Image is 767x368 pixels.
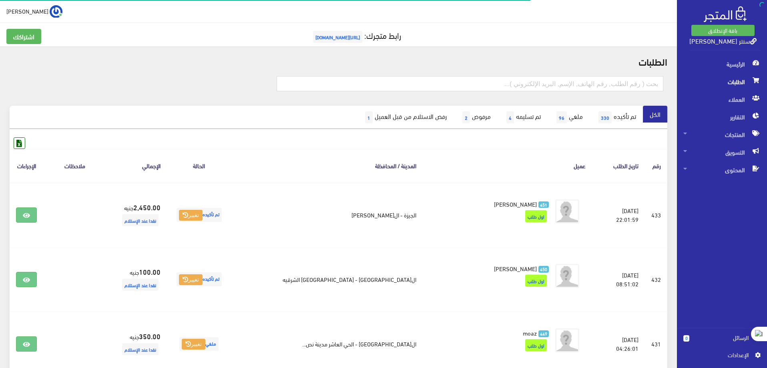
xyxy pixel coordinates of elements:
span: تم تأكيده [177,272,222,286]
button: تغيير [182,339,205,350]
td: جنيه [107,247,167,312]
a: التقارير [677,108,767,126]
span: 451 [538,201,549,208]
img: avatar.png [555,264,579,288]
span: التسويق [683,143,761,161]
a: رفض الاستلام من قبل العميل1 [356,106,454,129]
img: ... [50,5,62,18]
span: اول طلب [525,210,547,222]
span: 4 [506,111,514,123]
a: ... [PERSON_NAME] [6,5,62,18]
a: اشتراكك [6,29,41,44]
img: . [704,6,747,22]
a: الكل [643,106,667,123]
span: الطلبات [683,73,761,90]
span: ملغي [179,337,219,351]
th: رقم [645,149,667,182]
a: مرفوض2 [454,106,498,129]
a: 449 moaz [436,328,549,337]
span: التقارير [683,108,761,126]
span: الرئيسية [683,55,761,73]
img: avatar.png [555,328,579,352]
a: تم تسليمه4 [498,106,548,129]
span: 0 [683,335,689,342]
th: عميل [423,149,592,182]
a: 451 [PERSON_NAME] [436,199,549,208]
span: اول طلب [525,339,547,351]
span: المنتجات [683,126,761,143]
a: الرئيسية [677,55,767,73]
span: العملاء [683,90,761,108]
a: سنتر [PERSON_NAME] [689,35,757,46]
span: [PERSON_NAME] [6,6,48,16]
span: اﻹعدادات [690,350,748,359]
span: moaz [523,327,537,338]
a: المنتجات [677,126,767,143]
td: الجيزة - ال[PERSON_NAME] [231,183,423,247]
td: جنيه [107,183,167,247]
a: العملاء [677,90,767,108]
td: 432 [645,247,667,312]
th: ملاحظات [43,149,107,182]
a: 450 [PERSON_NAME] [436,264,549,273]
span: [PERSON_NAME] [494,198,537,209]
strong: 350.00 [139,331,161,341]
button: تغيير [179,210,203,221]
th: اﻹجمالي [107,149,167,182]
a: 0 الرسائل [683,333,761,350]
span: 330 [598,111,612,123]
span: اول طلب [525,275,547,287]
input: بحث ( رقم الطلب, رقم الهاتف, الإسم, البريد اﻹلكتروني )... [277,76,664,91]
h2: الطلبات [10,56,667,66]
span: 450 [538,266,549,273]
a: الطلبات [677,73,767,90]
th: تاريخ الطلب [592,149,645,182]
span: الرسائل [696,333,749,342]
td: [DATE] 22:01:59 [592,183,645,247]
td: [DATE] 08:51:02 [592,247,645,312]
a: تم تأكيده330 [590,106,643,129]
span: 1 [365,111,373,123]
strong: 2,450.00 [133,202,161,212]
a: اﻹعدادات [683,350,761,363]
span: 96 [556,111,567,123]
img: avatar.png [555,199,579,223]
a: ملغي96 [548,106,590,129]
span: المحتوى [683,161,761,179]
span: [PERSON_NAME] [494,263,537,274]
td: 433 [645,183,667,247]
th: الحالة [167,149,231,182]
a: المحتوى [677,161,767,179]
span: [URL][DOMAIN_NAME] [313,31,362,43]
a: رابط متجرك:[URL][DOMAIN_NAME] [311,28,401,42]
th: المدينة / المحافظة [231,149,423,182]
span: نقدا عند الإستلام [122,343,159,355]
span: 2 [462,111,470,123]
a: باقة الإنطلاق [691,25,755,36]
span: نقدا عند الإستلام [122,279,159,291]
span: نقدا عند الإستلام [122,214,159,226]
strong: 100.00 [139,266,161,277]
button: تغيير [179,274,203,286]
td: ال[GEOGRAPHIC_DATA] - [GEOGRAPHIC_DATA] الشرقيه [231,247,423,312]
th: الإجراءات [10,149,43,182]
span: 449 [538,330,549,337]
span: تم تأكيده [177,208,222,222]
